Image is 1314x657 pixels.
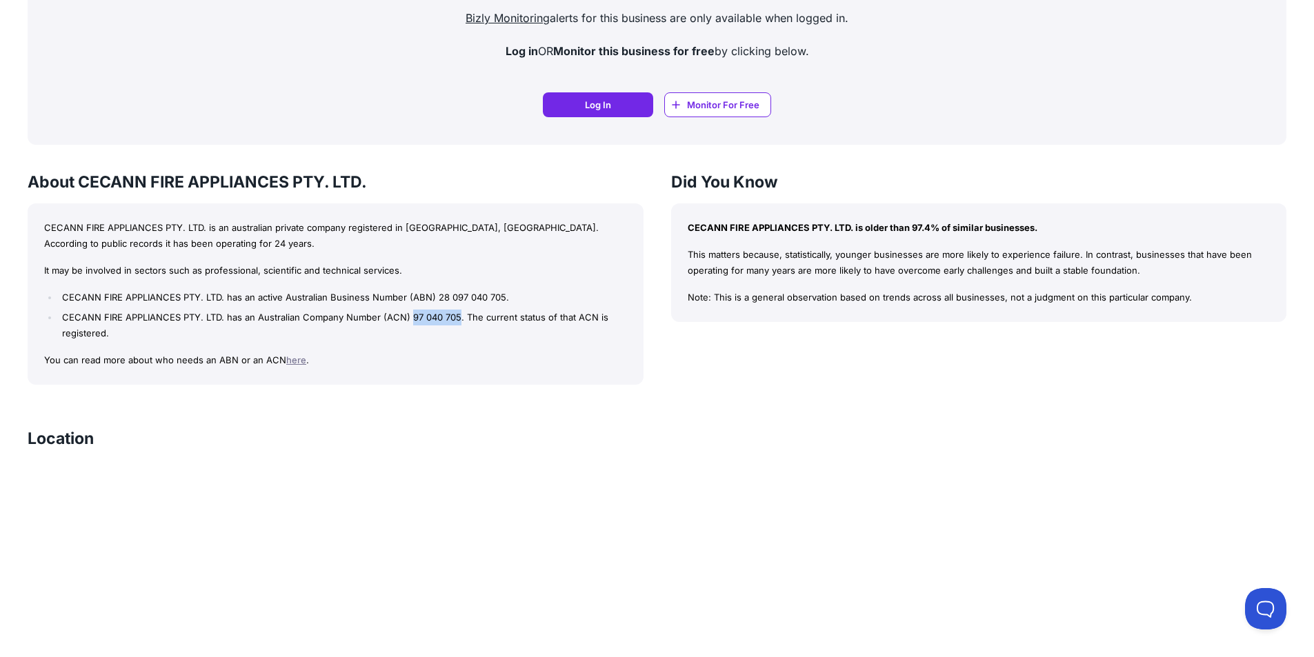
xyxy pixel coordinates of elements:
a: Log In [543,92,653,117]
li: CECANN FIRE APPLIANCES PTY. LTD. has an active Australian Business Number (ABN) 28 097 040 705. [59,290,626,305]
p: This matters because, statistically, younger businesses are more likely to experience failure. In... [688,247,1271,279]
strong: Monitor this business for free [553,44,715,58]
p: You can read more about who needs an ABN or an ACN . [44,352,627,368]
a: Bizly Monitoring [466,11,550,25]
p: CECANN FIRE APPLIANCES PTY. LTD. is older than 97.4% of similar businesses. [688,220,1271,236]
p: OR by clicking below. [39,43,1275,59]
p: CECANN FIRE APPLIANCES PTY. LTD. is an australian private company registered in [GEOGRAPHIC_DATA]... [44,220,627,252]
span: Log In [585,98,611,112]
h3: Did You Know [671,172,1287,192]
li: CECANN FIRE APPLIANCES PTY. LTD. has an Australian Company Number (ACN) 97 040 705. The current s... [59,310,626,341]
p: alerts for this business are only available when logged in. [39,10,1275,26]
p: It may be involved in sectors such as professional, scientific and technical services. [44,263,627,279]
span: Monitor For Free [687,98,759,112]
h3: About CECANN FIRE APPLIANCES PTY. LTD. [28,172,644,192]
p: Note: This is a general observation based on trends across all businesses, not a judgment on this... [688,290,1271,305]
iframe: Toggle Customer Support [1245,588,1286,629]
a: here [286,354,306,365]
a: Monitor For Free [664,92,771,117]
h3: Location [28,429,94,449]
strong: Log in [506,44,538,58]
